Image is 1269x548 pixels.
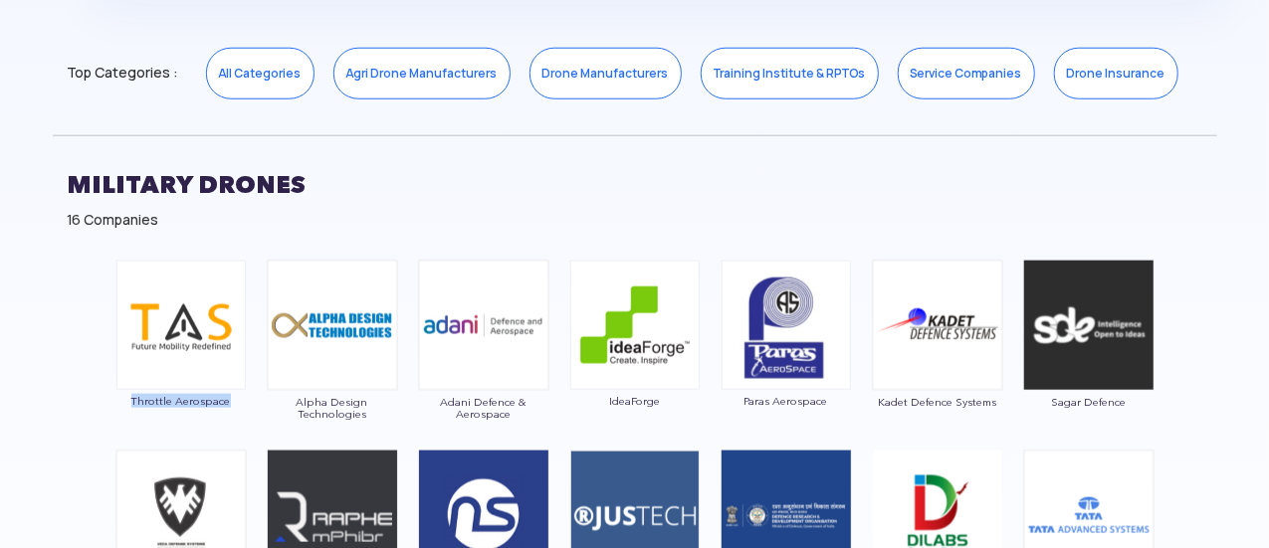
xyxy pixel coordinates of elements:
a: Adani Defence & Aerospace [418,315,549,420]
a: Throttle Aerospace [115,315,247,407]
a: Training Institute & RPTOs [701,48,879,99]
img: ic_Adani%20Defence%20&%20Aerospace.png [418,260,549,391]
div: 16 Companies [68,210,1202,230]
a: Kadet Defence Systems [872,315,1003,408]
span: Adani Defence & Aerospace [418,396,549,420]
span: IdeaForge [569,395,701,407]
span: Top Categories : [68,57,178,89]
span: Paras Aerospace [721,395,852,407]
img: ic_Sagar%20Defence.png [1023,260,1155,391]
a: Alpha Design Technologies [267,315,398,420]
a: All Categories [206,48,315,99]
img: ic_ideaforge.png [570,261,700,390]
a: Drone Insurance [1054,48,1178,99]
span: Throttle Aerospace [115,395,247,407]
a: Agri Drone Manufacturers [333,48,511,99]
a: Drone Manufacturers [529,48,682,99]
a: Paras Aerospace [721,315,852,407]
img: ic_paras.png [722,261,851,390]
a: Sagar Defence [1023,315,1155,408]
img: ic_Kadet%20Defence%20Systems.png [872,260,1003,391]
img: ic_Alpha%20Design%20Technologies.png [267,260,398,391]
a: Service Companies [898,48,1035,99]
h2: Military Drones [68,160,1202,210]
span: Alpha Design Technologies [267,396,398,420]
span: Sagar Defence [1023,396,1155,408]
span: Kadet Defence Systems [872,396,1003,408]
img: ic_throttle.png [116,261,246,390]
a: IdeaForge [569,315,701,407]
